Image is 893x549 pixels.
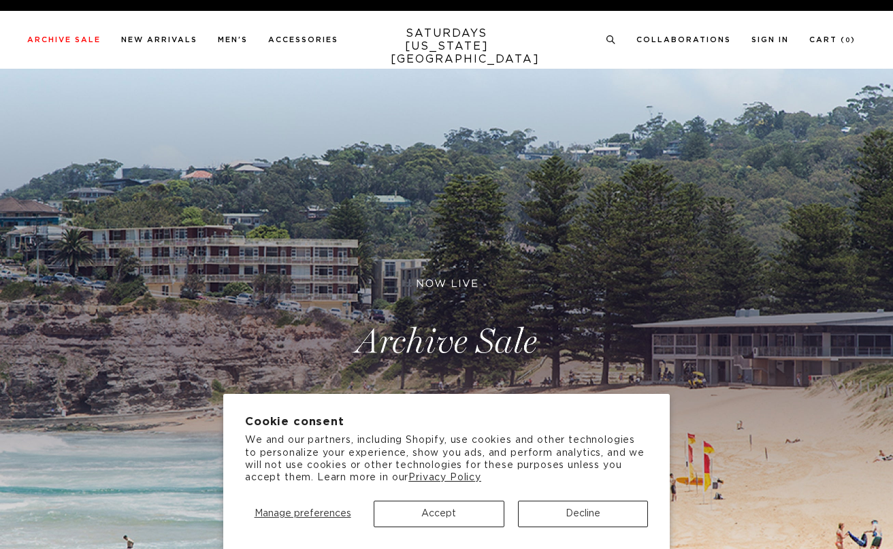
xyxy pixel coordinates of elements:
[245,416,648,429] h2: Cookie consent
[391,27,503,66] a: SATURDAYS[US_STATE][GEOGRAPHIC_DATA]
[245,501,360,527] button: Manage preferences
[636,36,731,44] a: Collaborations
[268,36,338,44] a: Accessories
[518,501,648,527] button: Decline
[374,501,504,527] button: Accept
[809,36,856,44] a: Cart (0)
[845,37,851,44] small: 0
[27,36,101,44] a: Archive Sale
[245,434,648,484] p: We and our partners, including Shopify, use cookies and other technologies to personalize your ex...
[408,473,481,482] a: Privacy Policy
[121,36,197,44] a: New Arrivals
[255,509,351,518] span: Manage preferences
[218,36,248,44] a: Men's
[751,36,789,44] a: Sign In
